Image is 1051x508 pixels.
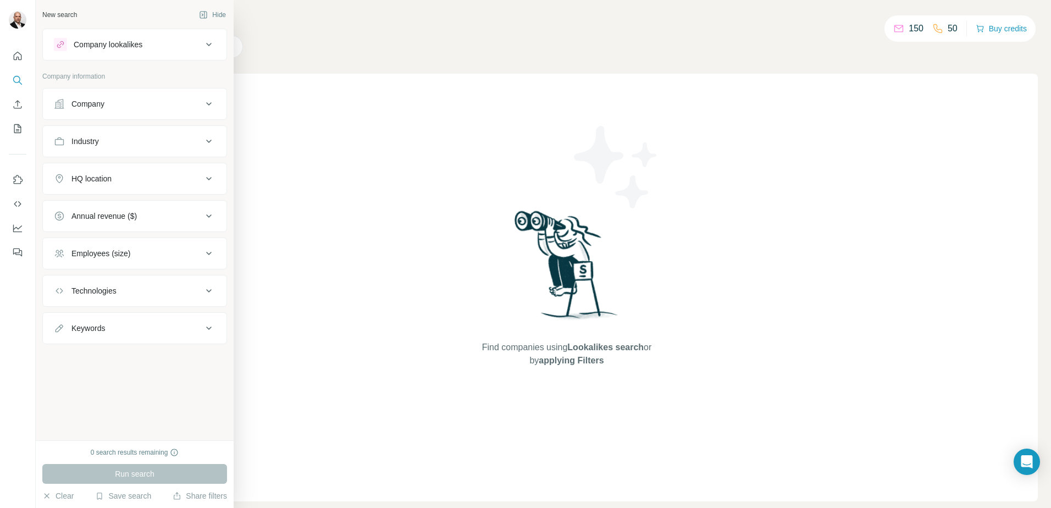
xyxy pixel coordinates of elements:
[43,278,226,304] button: Technologies
[510,208,624,330] img: Surfe Illustration - Woman searching with binoculars
[976,21,1027,36] button: Buy credits
[43,315,226,341] button: Keywords
[42,490,74,501] button: Clear
[43,91,226,117] button: Company
[9,242,26,262] button: Feedback
[479,341,655,367] span: Find companies using or by
[9,11,26,29] img: Avatar
[9,95,26,114] button: Enrich CSV
[74,39,142,50] div: Company lookalikes
[43,31,226,58] button: Company lookalikes
[71,323,105,334] div: Keywords
[43,165,226,192] button: HQ location
[71,248,130,259] div: Employees (size)
[539,356,604,365] span: applying Filters
[9,46,26,66] button: Quick start
[173,490,227,501] button: Share filters
[91,448,179,457] div: 0 search results remaining
[43,240,226,267] button: Employees (size)
[1014,449,1040,475] div: Open Intercom Messenger
[9,70,26,90] button: Search
[43,128,226,154] button: Industry
[9,194,26,214] button: Use Surfe API
[9,170,26,190] button: Use Surfe on LinkedIn
[71,211,137,222] div: Annual revenue ($)
[43,203,226,229] button: Annual revenue ($)
[42,71,227,81] p: Company information
[9,218,26,238] button: Dashboard
[909,22,923,35] p: 150
[948,22,958,35] p: 50
[9,119,26,139] button: My lists
[71,98,104,109] div: Company
[96,13,1038,29] h4: Search
[71,136,99,147] div: Industry
[95,490,151,501] button: Save search
[567,343,644,352] span: Lookalikes search
[71,173,112,184] div: HQ location
[71,285,117,296] div: Technologies
[191,7,234,23] button: Hide
[567,118,666,217] img: Surfe Illustration - Stars
[42,10,77,20] div: New search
